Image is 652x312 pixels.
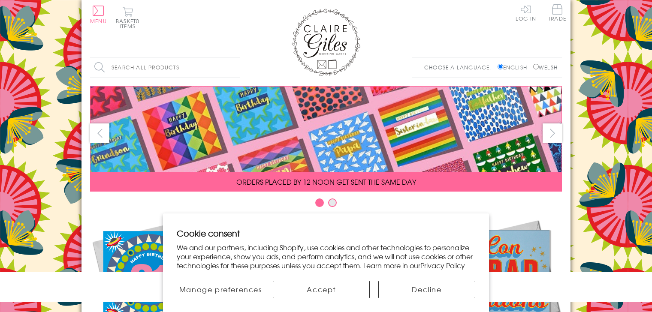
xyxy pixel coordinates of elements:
[90,6,107,24] button: Menu
[543,123,562,143] button: next
[498,63,531,71] label: English
[315,198,324,207] button: Carousel Page 1 (Current Slide)
[232,58,240,77] input: Search
[179,284,262,294] span: Manage preferences
[378,281,475,298] button: Decline
[177,243,475,270] p: We and our partners, including Shopify, use cookies and other technologies to personalize your ex...
[120,17,139,30] span: 0 items
[533,63,558,71] label: Welsh
[420,260,465,270] a: Privacy Policy
[236,177,416,187] span: ORDERS PLACED BY 12 NOON GET SENT THE SAME DAY
[177,281,264,298] button: Manage preferences
[177,227,475,239] h2: Cookie consent
[533,64,539,69] input: Welsh
[90,198,562,211] div: Carousel Pagination
[424,63,496,71] p: Choose a language:
[90,58,240,77] input: Search all products
[273,281,370,298] button: Accept
[90,17,107,25] span: Menu
[90,123,109,143] button: prev
[328,198,337,207] button: Carousel Page 2
[516,4,536,21] a: Log In
[292,9,360,76] img: Claire Giles Greetings Cards
[548,4,566,21] span: Trade
[548,4,566,23] a: Trade
[116,7,139,29] button: Basket0 items
[498,64,503,69] input: English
